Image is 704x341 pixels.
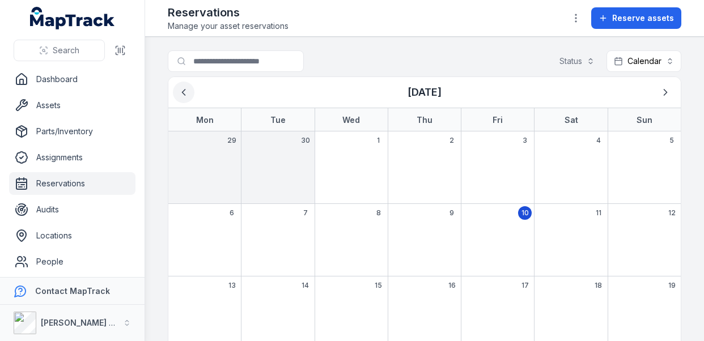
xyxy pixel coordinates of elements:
[303,208,308,218] span: 7
[168,20,289,32] span: Manage your asset reservations
[595,281,602,290] span: 18
[9,276,135,299] a: Forms
[523,136,527,145] span: 3
[637,115,652,125] strong: Sun
[9,120,135,143] a: Parts/Inventory
[168,5,289,20] h2: Reservations
[9,68,135,91] a: Dashboard
[449,136,454,145] span: 2
[449,208,454,218] span: 9
[53,45,79,56] span: Search
[377,136,380,145] span: 1
[596,208,601,218] span: 11
[9,250,135,273] a: People
[655,82,676,103] button: Next
[14,40,105,61] button: Search
[668,208,676,218] span: 12
[612,12,674,24] span: Reserve assets
[668,281,676,290] span: 19
[607,50,681,72] button: Calendar
[596,136,601,145] span: 4
[9,172,135,195] a: Reservations
[196,115,214,125] strong: Mon
[521,208,529,218] span: 10
[173,82,194,103] button: Previous
[521,281,529,290] span: 17
[448,281,456,290] span: 16
[9,146,135,169] a: Assignments
[41,318,120,327] strong: [PERSON_NAME] Air
[302,281,309,290] span: 14
[228,281,236,290] span: 13
[9,198,135,221] a: Audits
[270,115,286,125] strong: Tue
[9,224,135,247] a: Locations
[9,94,135,117] a: Assets
[552,50,602,72] button: Status
[376,208,381,218] span: 8
[565,115,578,125] strong: Sat
[669,136,674,145] span: 5
[408,84,442,100] h3: [DATE]
[417,115,432,125] strong: Thu
[30,7,115,29] a: MapTrack
[493,115,503,125] strong: Fri
[227,136,236,145] span: 29
[35,286,110,296] strong: Contact MapTrack
[301,136,310,145] span: 30
[230,208,234,218] span: 6
[591,7,681,29] button: Reserve assets
[342,115,360,125] strong: Wed
[375,281,382,290] span: 15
